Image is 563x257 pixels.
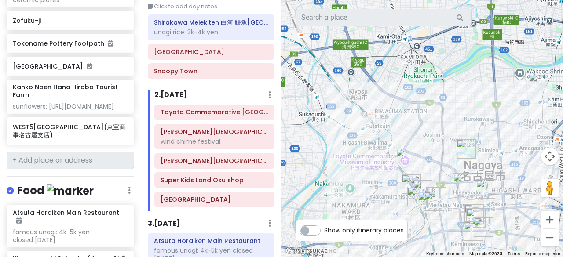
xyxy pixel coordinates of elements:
[148,2,274,11] small: Click to add day notes
[13,83,128,99] h6: Kanko Noen Hana Hiroba Tourist Farm
[7,152,134,169] input: + Add place or address
[453,173,472,192] div: Chicken Ramen Torisoba Susuru
[424,192,443,211] div: Tsubame Bread & Milk
[418,192,437,211] div: HARBS Meitetsunagoyaten
[13,209,128,224] h6: Atsuta Horaiken Main Restaurant
[464,221,483,241] div: Osu Shotengai Shopping Street
[541,179,559,197] button: Drag Pegman onto the map to open Street View
[508,251,520,256] a: Terms
[457,139,476,159] div: Honmaru Palace Museum Shop
[284,246,313,257] a: Open this area in Google Maps (opens a new window)
[13,62,128,70] h6: [GEOGRAPHIC_DATA]
[148,219,180,228] h6: 3 . [DATE]
[407,187,427,206] div: Esca underground shopping center
[13,228,128,244] div: famous unagi: 4k-5k yen closed [DATE]
[47,184,94,198] img: marker
[13,102,128,110] div: sunflowers: [URL][DOMAIN_NAME]
[284,246,313,257] img: Google
[541,148,559,165] button: Map camera controls
[154,18,268,26] h6: Shirakawa Meiekiten 白河 鰻魚飯 名駅店
[472,216,491,235] div: 三輪神社 Miwa Shrine
[324,225,404,235] span: Show only itinerary places
[418,188,437,207] div: Konparu Sun Road
[154,90,187,100] h6: 2 . [DATE]
[108,40,113,47] i: Added to itinerary
[466,208,486,228] div: Wakamiya Hachiman Shrine 若宮八幡社
[411,175,430,194] div: Shirakawa Meiekiten 白河 鰻魚飯 名駅店
[396,148,415,167] div: Toyota Commemorative Museum of Industry and Technology
[161,138,268,145] div: wind chime festival
[161,108,268,116] h6: Toyota Commemorative Museum of Industry and Technology
[154,48,268,56] h6: Esca underground shopping center
[17,184,94,198] h4: Food
[476,179,495,199] div: m.m.d.
[529,73,548,92] div: Workman Nagoya Tsujimotodori store
[161,176,268,184] h6: Super Kids Land Osu shop
[464,204,484,224] div: WEST5名古屋店(東宝商事名古屋支店)
[154,67,268,75] h6: Snoopy Town
[427,189,446,208] div: Jiro
[474,217,493,237] div: Super Kids Land Osu shop
[87,63,92,69] i: Added to itinerary
[154,237,268,245] h6: Atsuta Horaiken Main Restaurant
[413,180,432,199] div: Snoopy Town
[426,251,464,257] button: Keyboard shortcuts
[402,174,421,194] div: 第2中村ビル
[161,128,268,136] h6: Wakamiya Hachiman Shrine 若宮八幡社
[161,157,268,165] h6: 三輪神社 Miwa Shrine
[13,17,128,25] h6: Zofuku-ji
[296,9,472,26] input: Search a place
[427,187,446,206] div: Yanagibashi Central Market
[13,40,128,47] h6: Tokoname Pottery Footpath
[541,211,559,228] button: Zoom in
[161,195,268,203] h6: Osu Shotengai Shopping Street
[469,251,502,256] span: Map data ©2025
[154,28,268,36] div: unagi rice: 3k-4k yen
[541,229,559,246] button: Zoom out
[525,251,560,256] a: Report a map error
[13,123,128,139] h6: WEST5[GEOGRAPHIC_DATA](東宝商事名古屋支店)
[16,217,22,224] i: Added to itinerary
